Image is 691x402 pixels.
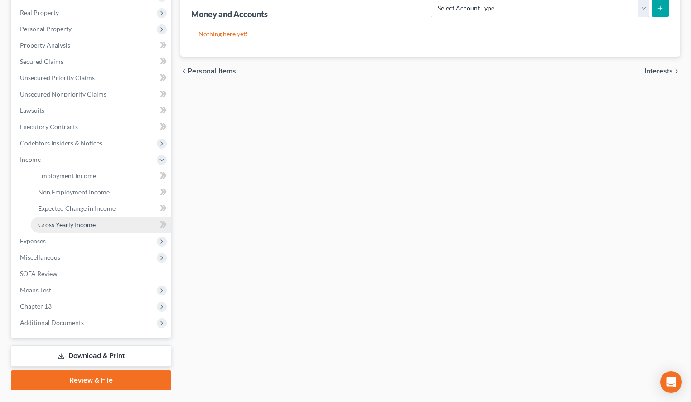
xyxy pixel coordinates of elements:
[31,200,171,217] a: Expected Change in Income
[13,102,171,119] a: Lawsuits
[20,107,44,114] span: Lawsuits
[180,68,236,75] button: chevron_left Personal Items
[38,172,96,179] span: Employment Income
[180,68,188,75] i: chevron_left
[20,286,51,294] span: Means Test
[38,204,116,212] span: Expected Change in Income
[13,37,171,53] a: Property Analysis
[191,9,268,19] div: Money and Accounts
[20,90,106,98] span: Unsecured Nonpriority Claims
[13,86,171,102] a: Unsecured Nonpriority Claims
[20,25,72,33] span: Personal Property
[673,68,680,75] i: chevron_right
[11,370,171,390] a: Review & File
[31,217,171,233] a: Gross Yearly Income
[20,302,52,310] span: Chapter 13
[13,70,171,86] a: Unsecured Priority Claims
[13,119,171,135] a: Executory Contracts
[31,184,171,200] a: Non Employment Income
[13,53,171,70] a: Secured Claims
[20,253,60,261] span: Miscellaneous
[20,58,63,65] span: Secured Claims
[644,68,673,75] span: Interests
[13,266,171,282] a: SOFA Review
[660,371,682,393] div: Open Intercom Messenger
[31,168,171,184] a: Employment Income
[20,319,84,326] span: Additional Documents
[20,74,95,82] span: Unsecured Priority Claims
[20,123,78,131] span: Executory Contracts
[20,270,58,277] span: SOFA Review
[11,345,171,367] a: Download & Print
[20,237,46,245] span: Expenses
[38,221,96,228] span: Gross Yearly Income
[20,41,70,49] span: Property Analysis
[20,155,41,163] span: Income
[188,68,236,75] span: Personal Items
[644,68,680,75] button: Interests chevron_right
[38,188,110,196] span: Non Employment Income
[198,29,662,39] p: Nothing here yet!
[20,9,59,16] span: Real Property
[20,139,102,147] span: Codebtors Insiders & Notices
